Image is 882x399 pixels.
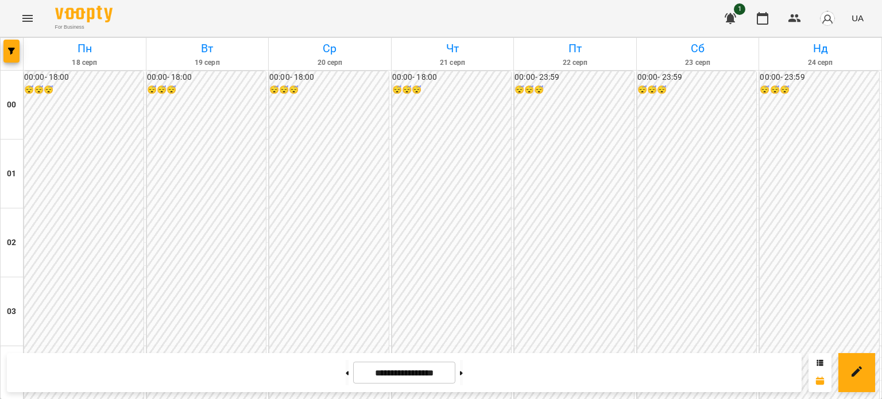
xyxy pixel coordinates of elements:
[761,57,880,68] h6: 24 серп
[25,57,144,68] h6: 18 серп
[734,3,745,15] span: 1
[639,57,757,68] h6: 23 серп
[760,71,879,84] h6: 00:00 - 23:59
[516,40,635,57] h6: Пт
[7,168,16,180] h6: 01
[24,84,144,96] h6: 😴😴😴
[514,84,634,96] h6: 😴😴😴
[637,71,757,84] h6: 00:00 - 23:59
[270,57,389,68] h6: 20 серп
[7,305,16,318] h6: 03
[55,6,113,22] img: Voopty Logo
[24,71,144,84] h6: 00:00 - 18:00
[761,40,880,57] h6: Нд
[393,57,512,68] h6: 21 серп
[148,57,267,68] h6: 19 серп
[55,24,113,31] span: For Business
[392,84,512,96] h6: 😴😴😴
[148,40,267,57] h6: Вт
[852,12,864,24] span: UA
[516,57,635,68] h6: 22 серп
[25,40,144,57] h6: Пн
[147,71,266,84] h6: 00:00 - 18:00
[847,7,868,29] button: UA
[760,84,879,96] h6: 😴😴😴
[819,10,835,26] img: avatar_s.png
[393,40,512,57] h6: Чт
[14,5,41,32] button: Menu
[147,84,266,96] h6: 😴😴😴
[514,71,634,84] h6: 00:00 - 23:59
[7,99,16,111] h6: 00
[7,237,16,249] h6: 02
[639,40,757,57] h6: Сб
[392,71,512,84] h6: 00:00 - 18:00
[269,71,389,84] h6: 00:00 - 18:00
[269,84,389,96] h6: 😴😴😴
[637,84,757,96] h6: 😴😴😴
[270,40,389,57] h6: Ср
